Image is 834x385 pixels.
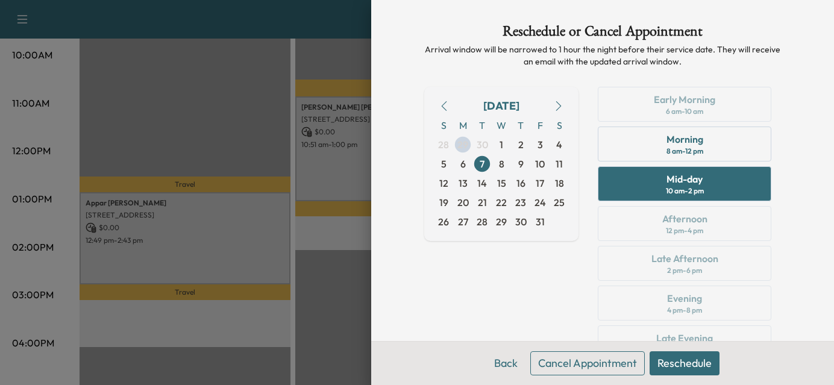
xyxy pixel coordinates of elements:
[556,157,563,171] span: 11
[554,195,565,210] span: 25
[424,43,781,67] p: Arrival window will be narrowed to 1 hour the night before their service date. They will receive ...
[535,195,546,210] span: 24
[500,137,503,152] span: 1
[480,157,484,171] span: 7
[535,157,545,171] span: 10
[460,157,466,171] span: 6
[492,116,511,135] span: W
[459,176,468,190] span: 13
[530,351,645,375] button: Cancel Appointment
[496,214,507,229] span: 29
[424,24,781,43] h1: Reschedule or Cancel Appointment
[439,176,448,190] span: 12
[434,116,453,135] span: S
[556,137,562,152] span: 4
[518,137,524,152] span: 2
[457,195,469,210] span: 20
[458,214,468,229] span: 27
[477,176,487,190] span: 14
[538,137,543,152] span: 3
[499,157,504,171] span: 8
[536,176,544,190] span: 17
[666,132,703,146] div: Morning
[666,146,703,156] div: 8 am - 12 pm
[550,116,569,135] span: S
[453,116,472,135] span: M
[439,195,448,210] span: 19
[555,176,564,190] span: 18
[530,116,550,135] span: F
[477,214,488,229] span: 28
[438,214,449,229] span: 26
[483,98,519,114] div: [DATE]
[511,116,530,135] span: T
[516,176,525,190] span: 16
[666,186,704,196] div: 10 am - 2 pm
[472,116,492,135] span: T
[518,157,524,171] span: 9
[438,137,449,152] span: 28
[666,172,703,186] div: Mid-day
[457,137,468,152] span: 29
[650,351,720,375] button: Reschedule
[515,214,527,229] span: 30
[441,157,447,171] span: 5
[536,214,545,229] span: 31
[515,195,526,210] span: 23
[486,351,525,375] button: Back
[496,195,507,210] span: 22
[478,195,487,210] span: 21
[477,137,488,152] span: 30
[497,176,506,190] span: 15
